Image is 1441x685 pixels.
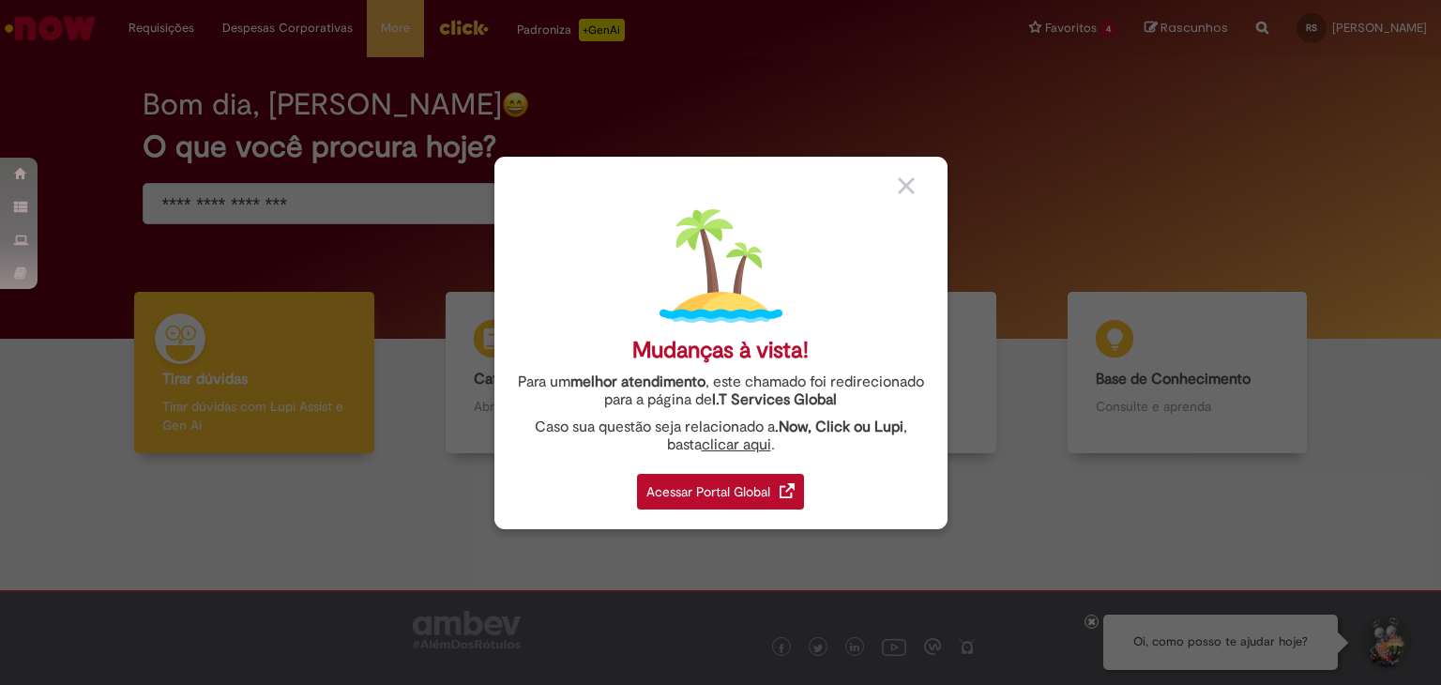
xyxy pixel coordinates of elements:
strong: .Now, Click ou Lupi [775,418,903,436]
div: Caso sua questão seja relacionado a , basta . [508,419,933,454]
img: redirect_link.png [780,483,795,498]
img: island.png [660,205,782,327]
div: Acessar Portal Global [637,474,804,510]
img: close_button_grey.png [898,177,915,194]
a: I.T Services Global [712,380,837,409]
div: Mudanças à vista! [632,337,809,364]
a: clicar aqui [702,425,771,454]
div: Para um , este chamado foi redirecionado para a página de [508,373,933,409]
strong: melhor atendimento [570,373,705,391]
a: Acessar Portal Global [637,464,804,510]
